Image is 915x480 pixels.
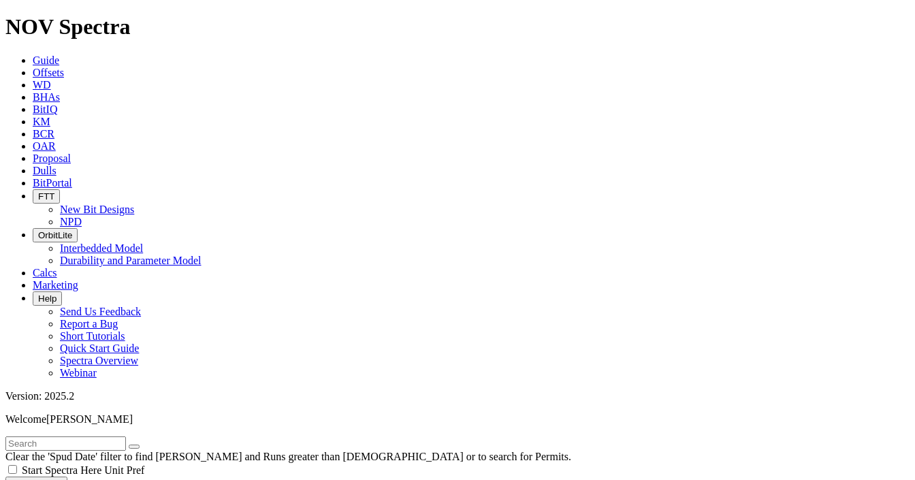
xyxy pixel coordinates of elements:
[33,153,71,164] a: Proposal
[33,79,51,91] a: WD
[33,189,60,204] button: FTT
[33,279,78,291] a: Marketing
[60,216,82,227] a: NPD
[8,465,17,474] input: Start Spectra Here
[60,355,138,366] a: Spectra Overview
[22,464,101,476] span: Start Spectra Here
[5,436,126,451] input: Search
[38,191,54,202] span: FTT
[5,390,910,402] div: Version: 2025.2
[33,140,56,152] a: OAR
[5,14,910,39] h1: NOV Spectra
[33,91,60,103] a: BHAs
[33,228,78,242] button: OrbitLite
[33,116,50,127] a: KM
[33,177,72,189] a: BitPortal
[60,242,143,254] a: Interbedded Model
[60,306,141,317] a: Send Us Feedback
[33,54,59,66] a: Guide
[33,128,54,140] a: BCR
[60,255,202,266] a: Durability and Parameter Model
[33,165,57,176] a: Dulls
[60,330,125,342] a: Short Tutorials
[5,413,910,426] p: Welcome
[33,267,57,278] a: Calcs
[60,318,118,330] a: Report a Bug
[60,204,134,215] a: New Bit Designs
[46,413,133,425] span: [PERSON_NAME]
[33,67,64,78] a: Offsets
[38,293,57,304] span: Help
[33,291,62,306] button: Help
[38,230,72,240] span: OrbitLite
[33,103,57,115] a: BitIQ
[60,367,97,379] a: Webinar
[60,342,139,354] a: Quick Start Guide
[104,464,144,476] span: Unit Pref
[5,451,571,462] span: Clear the 'Spud Date' filter to find [PERSON_NAME] and Runs greater than [DEMOGRAPHIC_DATA] or to...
